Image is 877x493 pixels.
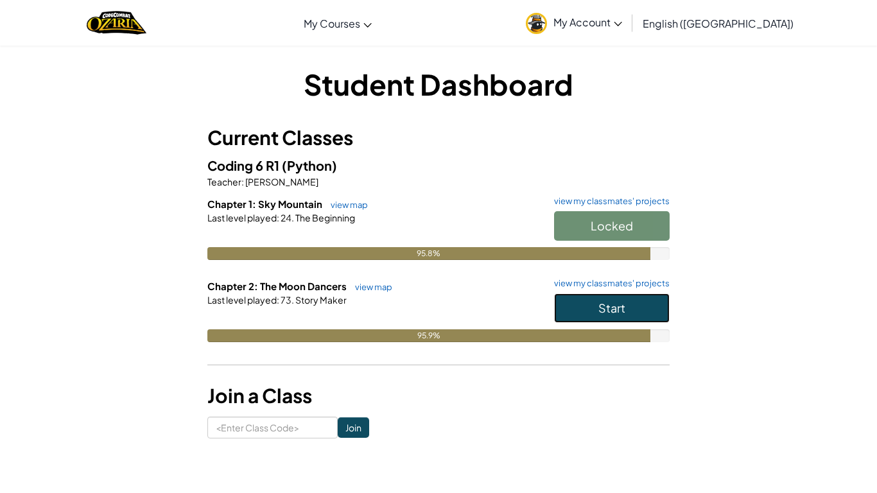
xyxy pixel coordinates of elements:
[207,417,338,438] input: <Enter Class Code>
[277,212,279,223] span: :
[297,6,378,40] a: My Courses
[294,212,355,223] span: The Beginning
[279,294,294,306] span: 73.
[643,17,794,30] span: English ([GEOGRAPHIC_DATA])
[519,3,629,43] a: My Account
[207,198,324,210] span: Chapter 1: Sky Mountain
[282,157,337,173] span: (Python)
[207,157,282,173] span: Coding 6 R1
[636,6,800,40] a: English ([GEOGRAPHIC_DATA])
[277,294,279,306] span: :
[554,293,670,323] button: Start
[207,294,277,306] span: Last level played
[207,280,349,292] span: Chapter 2: The Moon Dancers
[548,279,670,288] a: view my classmates' projects
[241,176,244,187] span: :
[349,282,392,292] a: view map
[207,123,670,152] h3: Current Classes
[207,64,670,104] h1: Student Dashboard
[338,417,369,438] input: Join
[526,13,547,34] img: avatar
[207,381,670,410] h3: Join a Class
[87,10,146,36] img: Home
[324,200,368,210] a: view map
[87,10,146,36] a: Ozaria by CodeCombat logo
[207,176,241,187] span: Teacher
[598,300,625,315] span: Start
[244,176,318,187] span: [PERSON_NAME]
[207,247,650,260] div: 95.8%
[207,212,277,223] span: Last level played
[548,197,670,205] a: view my classmates' projects
[294,294,347,306] span: Story Maker
[279,212,294,223] span: 24.
[304,17,360,30] span: My Courses
[207,329,650,342] div: 95.9%
[553,15,622,29] span: My Account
